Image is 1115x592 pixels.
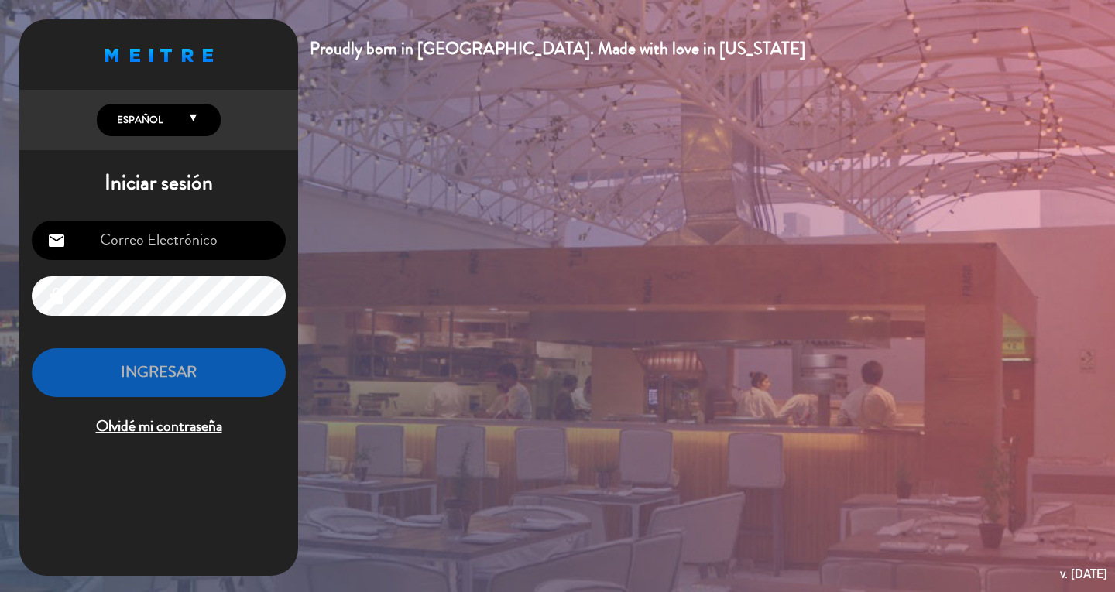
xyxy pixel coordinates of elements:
[47,287,66,306] i: lock
[47,231,66,250] i: email
[1060,563,1107,584] div: v. [DATE]
[113,112,163,128] span: Español
[32,348,286,397] button: INGRESAR
[19,170,298,197] h1: Iniciar sesión
[32,414,286,440] span: Olvidé mi contraseña
[32,221,286,260] input: Correo Electrónico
